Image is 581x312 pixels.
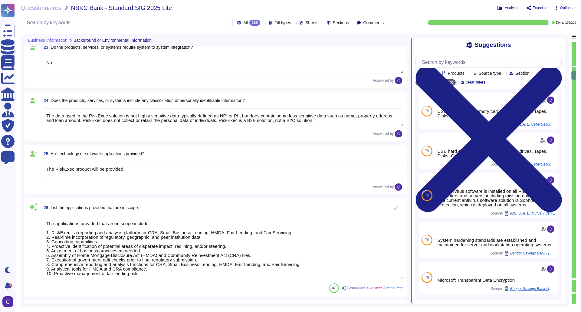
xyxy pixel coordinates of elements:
img: user [395,77,402,84]
span: 87 [332,286,336,290]
span: Background or Environmental Information [74,38,152,42]
textarea: The data used in the RiskExec solution is not highly sensitive data typically defined as NPI or P... [41,108,403,127]
span: Generative AI answer [347,286,382,290]
img: user [395,183,402,191]
span: Questionnaires [21,5,61,11]
span: Analytics [505,6,519,10]
span: Business Information [28,38,67,42]
span: 23 [41,45,48,49]
span: Do the products, services, or systems require system to system integration? [51,45,193,50]
img: user [2,296,13,307]
textarea: The applications provided that are in scope include: 1. RiskExec - a reporting and analysis platf... [41,216,403,280]
span: 183 / 185 [565,21,576,24]
span: Options [560,6,573,10]
span: Answered by [373,185,394,189]
span: Are technology or software applications provided? [51,151,145,156]
span: Bangor Savings Bank / [GEOGRAPHIC_DATA] EY Asurity Technologoes [510,287,556,291]
span: 78 [425,276,429,279]
img: user [547,136,554,144]
span: Fill types [274,21,291,25]
span: Sheets [305,21,319,25]
img: user [547,176,554,184]
span: 25 [41,152,48,156]
button: Analytics [497,5,519,10]
img: user [547,265,554,273]
span: Comments [363,21,384,25]
span: 24 [41,98,48,103]
span: List the applications provided that are in scope. [51,205,139,210]
span: All [243,21,248,25]
span: NBKC Bank - Standard SIG 2025 Lite [71,5,172,11]
span: Answered by [373,79,394,82]
img: user [547,97,554,104]
span: 78 [425,238,429,242]
span: Export [533,6,543,10]
span: See sources [383,286,403,290]
span: 79 [425,109,429,113]
button: user [1,295,18,308]
div: System hardening standards are established and maintained for server and workstation operating sy... [437,238,556,247]
div: 9+ [9,284,12,287]
span: Bangor Savings Bank / [GEOGRAPHIC_DATA] EY Asurity Technologoes [510,251,556,255]
span: Does the products, services, or systems include any classification of personally identifiable inf... [51,98,245,103]
span: Source: [491,251,556,256]
textarea: The RiskExec product will be provided. [41,162,403,180]
span: Sections [333,21,349,25]
div: 185 [249,20,260,26]
span: Source: [491,286,556,291]
img: user [395,130,402,137]
span: 26 [41,205,48,210]
span: 79 [425,149,429,153]
span: Answered by [373,132,394,136]
input: Search by keywords [419,57,561,67]
input: Search by keywords [24,17,232,28]
textarea: No [41,55,403,74]
span: Done: [556,21,564,24]
div: Microsoft Transparent Data Encryption [437,278,556,282]
span: 79 [425,194,429,197]
img: user [547,225,554,233]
